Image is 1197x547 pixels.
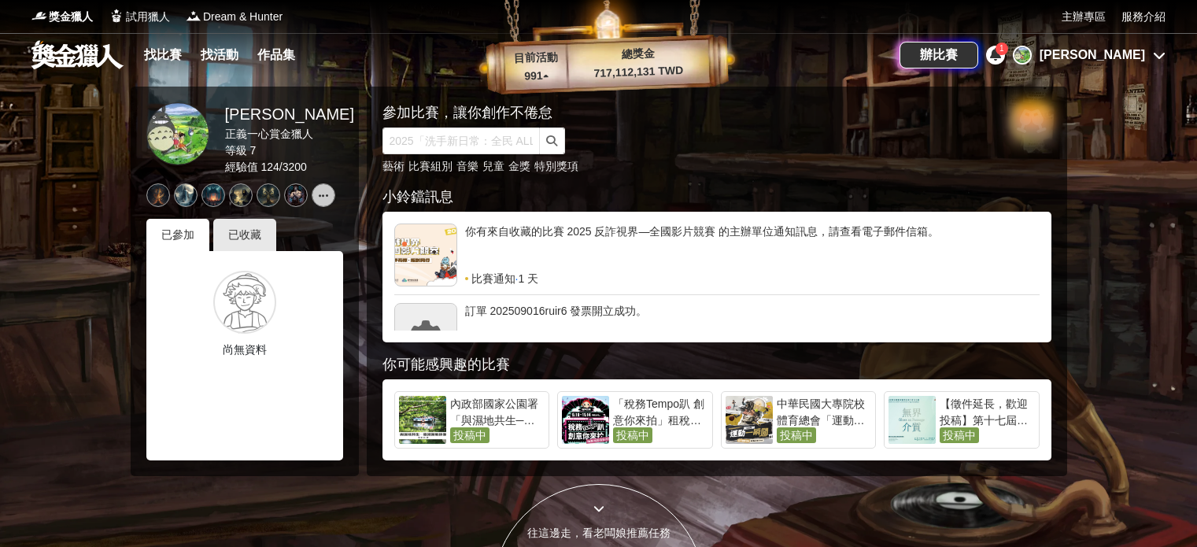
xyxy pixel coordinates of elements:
p: 目前活動 [504,49,567,68]
span: 投稿中 [613,427,652,443]
span: 1 天 [518,271,538,286]
span: 比賽通知 [471,271,515,286]
a: 【徵件延長，歡迎投稿】第十七屆新竹市金玻獎玻璃藝術暨設計應用創作比賽投稿中 [884,391,1040,449]
img: Logo [31,8,47,24]
a: 訂單 202509016ruir6 發票開立成功。系統通知·9 天 [394,303,1040,366]
a: 你有來自收藏的比賽 2025 反詐視界—全國影片競賽 的主辦單位通知訊息，請查看電子郵件信箱。比賽通知·1 天 [394,224,1040,286]
div: 訂單 202509016ruir6 發票開立成功。 [465,303,1040,350]
a: 藝術 [382,160,405,172]
a: 音樂 [456,160,478,172]
div: [PERSON_NAME] [225,102,354,126]
div: 你可能感興趣的比賽 [382,354,1051,375]
a: 辦比賽 [900,42,978,68]
span: 等級 [225,144,247,157]
div: 【徵件延長，歡迎投稿】第十七屆新竹市金玻獎玻璃藝術暨設計應用創作比賽 [940,396,1035,427]
span: Dream & Hunter [203,9,283,25]
span: 1 [999,44,1004,53]
div: 參加比賽，讓你創作不倦怠 [382,102,996,124]
div: 「稅務Tempo趴 創意你來拍」租稅短影音創作競賽 [613,396,708,427]
img: Logo [109,8,124,24]
div: 已收藏 [213,219,276,251]
a: 服務介紹 [1121,9,1166,25]
p: 991 ▴ [504,67,568,86]
img: Avatar [1014,47,1030,63]
span: 經驗值 [225,161,258,173]
span: 124 / 3200 [260,161,306,173]
a: 內政部國家公園署「與濕地共生─臺灣濕地映像」攝影比賽投稿中 [394,391,550,449]
span: · [515,271,519,286]
span: 投稿中 [450,427,490,443]
div: 已參加 [146,219,209,251]
span: 7 [249,144,256,157]
a: Logo試用獵人 [109,9,170,25]
span: 投稿中 [940,427,979,443]
div: 你有來自收藏的比賽 2025 反詐視界—全國影片競賽 的主辦單位通知訊息，請查看電子郵件信箱。 [465,224,1040,271]
a: 找比賽 [138,44,188,66]
div: [PERSON_NAME] [1040,46,1145,65]
a: 找活動 [194,44,245,66]
p: 尚無資料 [158,342,331,358]
a: 金獎 [508,160,530,172]
a: LogoDream & Hunter [186,9,283,25]
a: 主辦專區 [1062,9,1106,25]
img: Logo [186,8,201,24]
div: 小鈴鐺訊息 [382,187,1051,208]
p: 717,112,131 TWD [567,61,710,83]
a: 作品集 [251,44,301,66]
a: 特別獎項 [534,160,578,172]
a: 兒童 [482,160,504,172]
span: 投稿中 [777,427,816,443]
img: Avatar [147,103,209,164]
a: 比賽組別 [408,160,453,172]
div: 內政部國家公園署「與濕地共生─臺灣濕地映像」攝影比賽 [450,396,545,427]
div: 正義一心賞金獵人 [225,126,354,142]
a: Avatar [146,102,209,165]
input: 2025「洗手新日常：全民 ALL IN」洗手歌全台徵選 [382,128,540,154]
a: 中華民國大專院校體育總會「運動一瞬間 6.0」影片徵選活動投稿中 [721,391,877,449]
div: 中華民國大專院校體育總會「運動一瞬間 6.0」影片徵選活動 [777,396,872,427]
span: 獎金獵人 [49,9,93,25]
p: 總獎金 [567,43,709,65]
a: 「稅務Tempo趴 創意你來拍」租稅短影音創作競賽投稿中 [557,391,713,449]
a: Logo獎金獵人 [31,9,93,25]
div: 往這邊走，看老闆娘推薦任務 [493,525,704,541]
span: 試用獵人 [126,9,170,25]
